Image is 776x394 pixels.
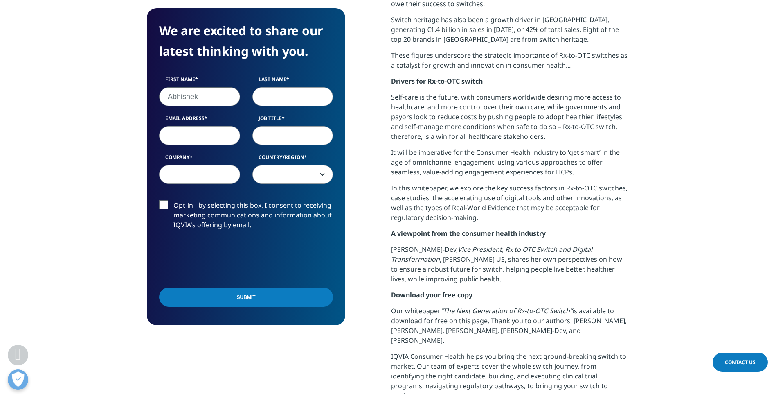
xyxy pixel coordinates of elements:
[391,51,628,70] span: These figures underscore the strategic importance of Rx-to-OTC switches as a catalyst for growth ...
[391,93,622,141] span: Self-care is the future, with consumers worldwide desiring more access to healthcare, and more co...
[159,154,240,165] label: Company
[391,245,622,283] span: [PERSON_NAME]-Dev, , [PERSON_NAME] US, shares her own perspectives on how to ensure a robust futu...
[391,245,592,264] em: Vice President, Rx to OTC Switch and Digital Transformation
[8,369,28,390] button: Open Preferences
[159,20,333,61] h4: We are excited to share our latest thinking with you.
[391,148,620,177] span: It will be imperative for the Consumer Health industry to ‘get smart’ in the age of omnichannel e...
[159,243,283,275] iframe: reCAPTCHA
[725,359,756,366] span: Contact Us
[159,76,240,87] label: First Name
[252,76,333,87] label: Last Name
[441,306,572,315] em: “The Next Generation of Rx-to-OTC Switch”
[252,154,333,165] label: Country/Region
[391,183,628,222] span: In this whitepaper, we explore the key success factors in Rx-to-OTC switches, case studies, the a...
[391,77,483,86] span: Drivers for Rx-to-OTC switch
[713,353,768,372] a: Contact Us
[159,115,240,126] label: Email Address
[391,290,472,299] span: Download your free copy
[391,229,546,238] span: A viewpoint from the consumer health industry
[159,200,333,234] label: Opt-in - by selecting this box, I consent to receiving marketing communications and information a...
[391,306,627,345] span: Our whitepaper is available to download for free on this page. Thank you to our authors, [PERSON_...
[252,115,333,126] label: Job Title
[159,288,333,307] input: Submit
[391,15,619,44] span: Switch heritage has also been a growth driver in [GEOGRAPHIC_DATA], generating €1.4 billion in sa...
